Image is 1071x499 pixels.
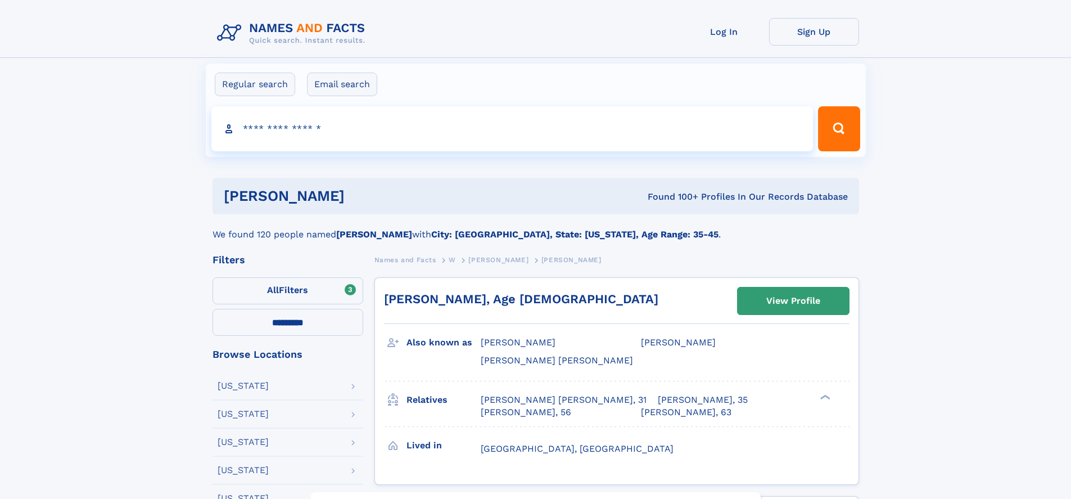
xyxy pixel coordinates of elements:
[468,256,528,264] span: [PERSON_NAME]
[818,106,860,151] button: Search Button
[481,337,555,348] span: [PERSON_NAME]
[384,292,658,306] a: [PERSON_NAME], Age [DEMOGRAPHIC_DATA]
[307,73,377,96] label: Email search
[218,466,269,475] div: [US_STATE]
[817,393,831,401] div: ❯
[211,106,814,151] input: search input
[641,406,731,419] a: [PERSON_NAME], 63
[218,410,269,419] div: [US_STATE]
[481,394,647,406] a: [PERSON_NAME] [PERSON_NAME], 31
[213,255,363,265] div: Filters
[336,229,412,240] b: [PERSON_NAME]
[431,229,718,240] b: City: [GEOGRAPHIC_DATA], State: [US_STATE], Age Range: 35-45
[481,355,633,366] span: [PERSON_NAME] [PERSON_NAME]
[481,406,571,419] a: [PERSON_NAME], 56
[468,253,528,267] a: [PERSON_NAME]
[496,191,848,203] div: Found 100+ Profiles In Our Records Database
[658,394,748,406] a: [PERSON_NAME], 35
[374,253,436,267] a: Names and Facts
[766,288,820,314] div: View Profile
[406,333,481,352] h3: Also known as
[641,337,716,348] span: [PERSON_NAME]
[218,381,269,390] div: [US_STATE]
[213,18,374,48] img: Logo Names and Facts
[406,390,481,410] h3: Relatives
[213,214,859,241] div: We found 120 people named with .
[215,73,295,96] label: Regular search
[679,18,769,46] a: Log In
[769,18,859,46] a: Sign Up
[449,253,456,267] a: W
[224,189,496,203] h1: [PERSON_NAME]
[267,285,279,295] span: All
[481,443,674,454] span: [GEOGRAPHIC_DATA], [GEOGRAPHIC_DATA]
[213,277,363,304] label: Filters
[213,349,363,359] div: Browse Locations
[738,287,849,314] a: View Profile
[449,256,456,264] span: W
[541,256,602,264] span: [PERSON_NAME]
[218,438,269,447] div: [US_STATE]
[406,436,481,455] h3: Lived in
